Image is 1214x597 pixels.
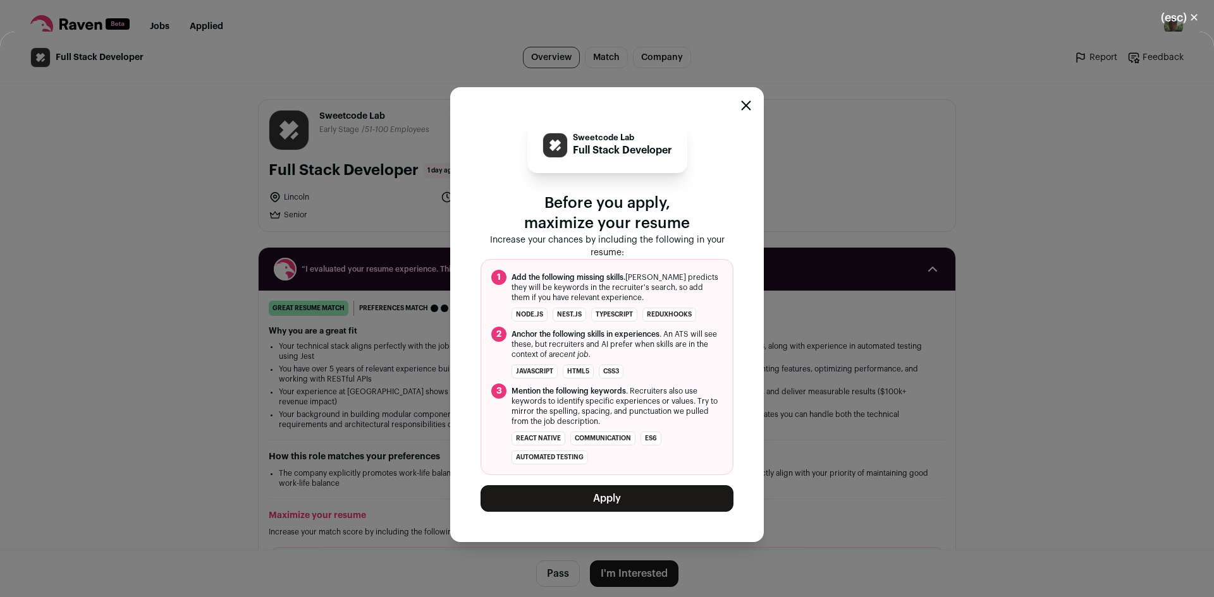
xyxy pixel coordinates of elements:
li: JavaScript [512,365,558,378]
p: Full Stack Developer [573,143,672,158]
li: ES6 [641,431,661,445]
i: recent job. [553,351,591,358]
li: Node.js [512,308,548,322]
span: . An ATS will see these, but recruiters and AI prefer when skills are in the context of a [512,329,723,359]
button: Apply [481,485,733,512]
li: Nest.js [553,308,586,322]
span: 2 [491,327,506,342]
li: communication [570,431,635,445]
button: Close modal [741,100,751,111]
li: CSS3 [599,365,623,378]
span: Anchor the following skills in experiences [512,330,659,338]
img: 7c9deb4eb0fa5d271ebc0f01ce0fcccc0d846eefda9598624e89955e96218953.jpg [543,133,567,157]
p: Sweetcode Lab [573,133,672,143]
li: React Native [512,431,565,445]
li: ReduxHooks [642,308,696,322]
span: . Recruiters also use keywords to identify specific experiences or values. Try to mirror the spel... [512,386,723,426]
button: Close modal [1146,4,1214,32]
span: Mention the following keywords [512,387,626,395]
li: HTML5 [563,365,594,378]
span: 1 [491,270,506,285]
span: 3 [491,383,506,399]
li: automated testing [512,450,588,464]
p: Before you apply, maximize your resume [481,193,733,234]
p: Increase your chances by including the following in your resume: [481,234,733,259]
span: [PERSON_NAME] predicts they will be keywords in the recruiter's search, so add them if you have r... [512,272,723,303]
span: Add the following missing skills. [512,274,625,281]
li: Typescript [591,308,637,322]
